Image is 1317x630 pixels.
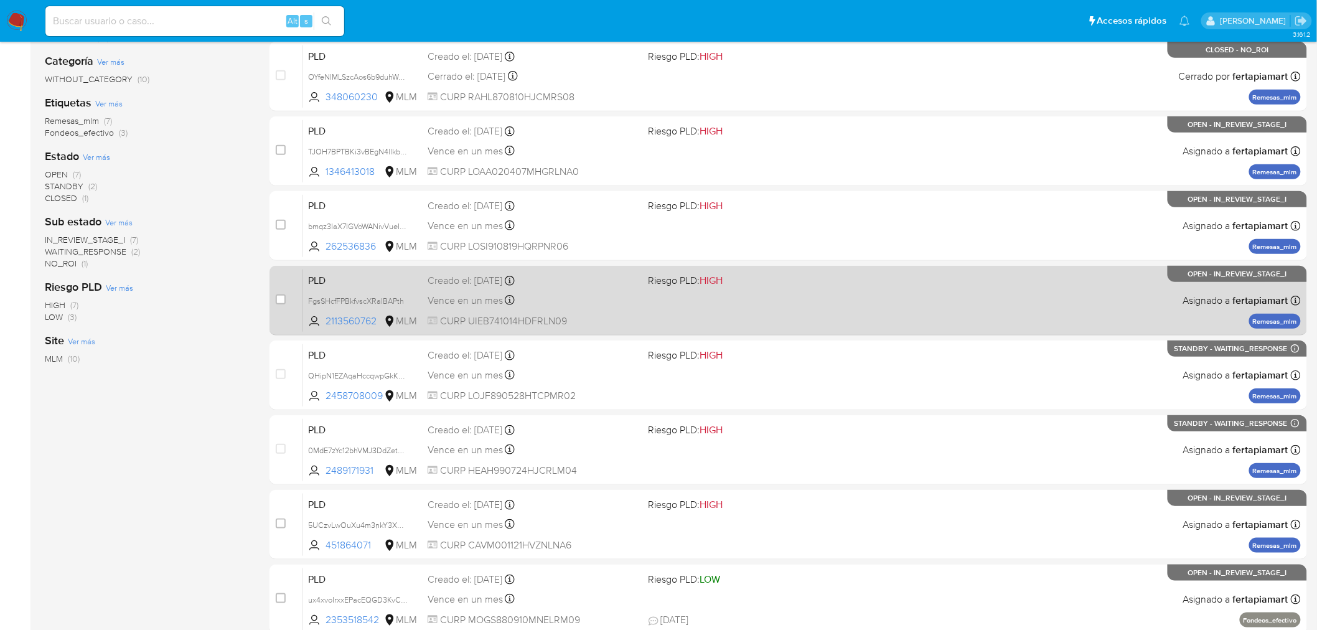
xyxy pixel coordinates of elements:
[1179,16,1190,26] a: Notificaciones
[288,15,298,27] span: Alt
[1295,14,1308,27] a: Salir
[45,13,344,29] input: Buscar usuario o caso...
[1293,29,1311,39] span: 3.161.2
[314,12,339,30] button: search-icon
[1097,14,1167,27] span: Accesos rápidos
[304,15,308,27] span: s
[1220,15,1290,27] p: fernando.ftapiamartinez@mercadolibre.com.mx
